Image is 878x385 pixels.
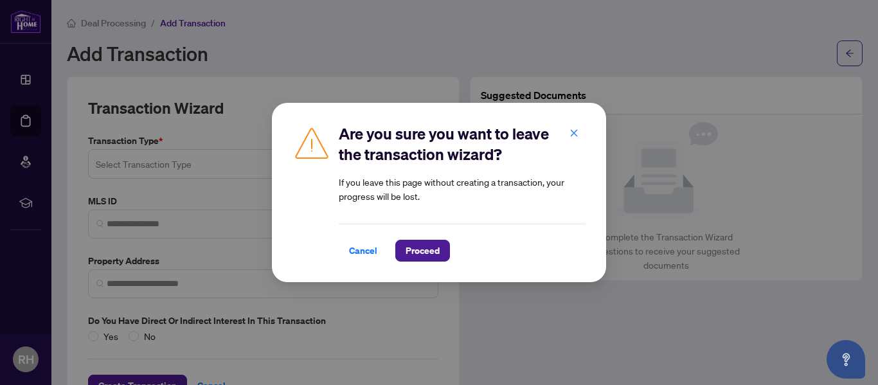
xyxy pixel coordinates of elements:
span: close [569,129,578,138]
span: Cancel [349,240,377,261]
button: Proceed [395,240,450,262]
span: Proceed [406,240,440,261]
h2: Are you sure you want to leave the transaction wizard? [339,123,586,165]
article: If you leave this page without creating a transaction, your progress will be lost. [339,175,586,203]
button: Open asap [827,340,865,379]
button: Cancel [339,240,388,262]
